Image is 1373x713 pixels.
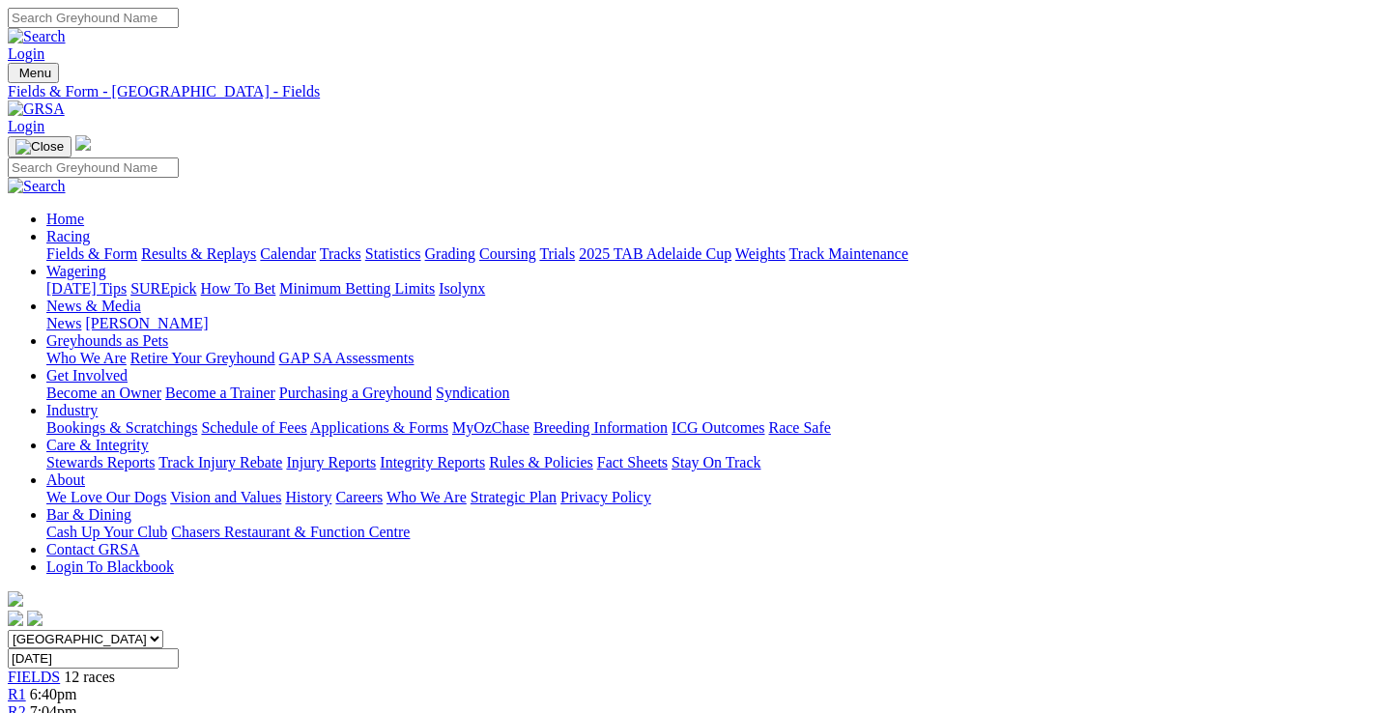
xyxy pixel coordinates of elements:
[380,454,485,471] a: Integrity Reports
[425,245,475,262] a: Grading
[46,454,1365,471] div: Care & Integrity
[46,332,168,349] a: Greyhounds as Pets
[8,591,23,607] img: logo-grsa-white.png
[8,686,26,702] a: R1
[46,280,127,297] a: [DATE] Tips
[201,280,276,297] a: How To Bet
[452,419,529,436] a: MyOzChase
[46,558,174,575] a: Login To Blackbook
[8,63,59,83] button: Toggle navigation
[672,454,760,471] a: Stay On Track
[335,489,383,505] a: Careers
[46,419,1365,437] div: Industry
[735,245,786,262] a: Weights
[260,245,316,262] a: Calendar
[46,437,149,453] a: Care & Integrity
[8,648,179,669] input: Select date
[489,454,593,471] a: Rules & Policies
[286,454,376,471] a: Injury Reports
[46,263,106,279] a: Wagering
[46,350,1365,367] div: Greyhounds as Pets
[279,385,432,401] a: Purchasing a Greyhound
[8,118,44,134] a: Login
[141,245,256,262] a: Results & Replays
[46,350,127,366] a: Who We Are
[27,611,43,626] img: twitter.svg
[539,245,575,262] a: Trials
[158,454,282,471] a: Track Injury Rebate
[479,245,536,262] a: Coursing
[436,385,509,401] a: Syndication
[386,489,467,505] a: Who We Are
[672,419,764,436] a: ICG Outcomes
[8,136,72,157] button: Toggle navigation
[46,280,1365,298] div: Wagering
[8,83,1365,100] a: Fields & Form - [GEOGRAPHIC_DATA] - Fields
[579,245,731,262] a: 2025 TAB Adelaide Cup
[130,280,196,297] a: SUREpick
[46,489,166,505] a: We Love Our Dogs
[46,454,155,471] a: Stewards Reports
[8,157,179,178] input: Search
[560,489,651,505] a: Privacy Policy
[75,135,91,151] img: logo-grsa-white.png
[46,298,141,314] a: News & Media
[768,419,830,436] a: Race Safe
[597,454,668,471] a: Fact Sheets
[46,245,137,262] a: Fields & Form
[789,245,908,262] a: Track Maintenance
[46,524,1365,541] div: Bar & Dining
[46,315,81,331] a: News
[46,489,1365,506] div: About
[170,489,281,505] a: Vision and Values
[46,506,131,523] a: Bar & Dining
[285,489,331,505] a: History
[8,28,66,45] img: Search
[130,350,275,366] a: Retire Your Greyhound
[8,45,44,62] a: Login
[533,419,668,436] a: Breeding Information
[279,350,415,366] a: GAP SA Assessments
[46,228,90,244] a: Racing
[46,402,98,418] a: Industry
[320,245,361,262] a: Tracks
[64,669,115,685] span: 12 races
[46,419,197,436] a: Bookings & Scratchings
[310,419,448,436] a: Applications & Forms
[46,367,128,384] a: Get Involved
[471,489,557,505] a: Strategic Plan
[15,139,64,155] img: Close
[85,315,208,331] a: [PERSON_NAME]
[165,385,275,401] a: Become a Trainer
[8,100,65,118] img: GRSA
[30,686,77,702] span: 6:40pm
[46,471,85,488] a: About
[171,524,410,540] a: Chasers Restaurant & Function Centre
[46,385,161,401] a: Become an Owner
[8,8,179,28] input: Search
[8,611,23,626] img: facebook.svg
[365,245,421,262] a: Statistics
[279,280,435,297] a: Minimum Betting Limits
[46,385,1365,402] div: Get Involved
[8,669,60,685] a: FIELDS
[19,66,51,80] span: Menu
[439,280,485,297] a: Isolynx
[46,245,1365,263] div: Racing
[46,315,1365,332] div: News & Media
[46,211,84,227] a: Home
[46,524,167,540] a: Cash Up Your Club
[46,541,139,557] a: Contact GRSA
[8,178,66,195] img: Search
[201,419,306,436] a: Schedule of Fees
